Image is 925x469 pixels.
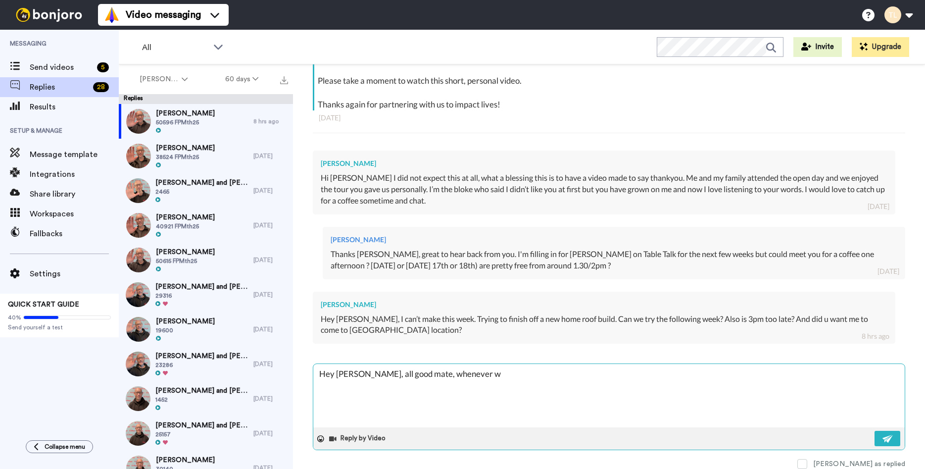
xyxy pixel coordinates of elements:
span: [PERSON_NAME] [156,143,215,153]
span: Integrations [30,168,119,180]
span: 40% [8,313,21,321]
div: [DATE] [253,325,288,333]
img: export.svg [280,76,288,84]
div: [DATE] [253,395,288,403]
span: Results [30,101,119,113]
span: [PERSON_NAME] and [PERSON_NAME] [155,178,248,188]
a: [PERSON_NAME] and [PERSON_NAME]23286[DATE] [119,347,293,381]
img: bj-logo-header-white.svg [12,8,86,22]
span: Replies [30,81,89,93]
span: [PERSON_NAME] and [PERSON_NAME] [155,351,248,361]
img: 8ea457a1-920c-47dd-8437-1f84323572aa-thumb.jpg [126,248,151,272]
a: [PERSON_NAME] and [PERSON_NAME]2465[DATE] [119,173,293,208]
div: Hi [PERSON_NAME] I did not expect this at all, what a blessing this is to have a video made to sa... [321,172,887,207]
div: [PERSON_NAME] as replied [813,459,905,469]
span: QUICK START GUIDE [8,301,79,308]
span: 50615 FPMth25 [156,257,215,265]
span: Share library [30,188,119,200]
span: Settings [30,268,119,280]
img: 67eaaa03-8391-4300-a044-b53d70590310-thumb.jpg [126,386,150,411]
img: 640a1cbc-31f4-4891-ba67-83b1976c4b32-thumb.jpg [126,317,151,342]
span: [PERSON_NAME] and [PERSON_NAME] [155,420,248,430]
textarea: Hey [PERSON_NAME], all good mate, whenever w [313,364,905,427]
a: [PERSON_NAME]50596 FPMth258 hrs ago [119,104,293,139]
span: Message template [30,149,119,160]
div: Thanks [PERSON_NAME], great to hear back from you. I'm filling in for [PERSON_NAME] on Table Talk... [331,249,897,271]
button: Export all results that match these filters now. [277,72,291,87]
a: [PERSON_NAME] and [PERSON_NAME]25157[DATE] [119,416,293,451]
button: [PERSON_NAME] [121,70,206,88]
span: Fallbacks [30,228,119,240]
div: [PERSON_NAME] [321,158,887,168]
span: [PERSON_NAME] [140,74,180,84]
div: [DATE] [253,187,288,195]
span: 50596 FPMth25 [156,118,215,126]
a: [PERSON_NAME]50615 FPMth25[DATE] [119,243,293,277]
div: 8 hrs ago [253,117,288,125]
div: [PERSON_NAME] [321,300,887,310]
span: Send videos [30,61,93,73]
img: 00fd8702-70f1-4904-90a2-4de5f43caa2d-thumb.jpg [126,144,151,168]
img: vm-color.svg [104,7,120,23]
div: [DATE] [253,291,288,299]
button: Upgrade [852,37,909,57]
button: Invite [793,37,842,57]
span: [PERSON_NAME] [156,212,215,222]
div: [PERSON_NAME] [331,235,897,245]
div: [DATE] [319,113,899,123]
a: [PERSON_NAME] and [PERSON_NAME]29316[DATE] [119,277,293,312]
span: [PERSON_NAME] [156,316,215,326]
span: [PERSON_NAME] and [PERSON_NAME] [155,282,248,292]
span: 1452 [155,396,248,404]
div: Hi [PERSON_NAME], Thank you for answering the call to become a Family Partner. Your regular suppo... [318,27,903,110]
span: Workspaces [30,208,119,220]
img: cad97315-8612-4700-a57c-6ed582392ec9-thumb.jpg [126,213,151,238]
img: 6fea4af1-0799-4bfc-9325-7444e934ab2b-thumb.jpg [126,352,150,376]
div: 8 hrs ago [862,331,889,341]
span: [PERSON_NAME] [156,247,215,257]
div: [DATE] [253,152,288,160]
span: All [142,42,208,53]
div: [DATE] [253,429,288,437]
img: send-white.svg [882,435,893,443]
img: 5cf3c04a-a0c8-49ca-a6d0-13430f245b70-thumb.jpg [126,109,151,134]
img: afef39e1-91c1-402c-b32a-8930c1ebfacc-thumb.jpg [126,178,150,203]
span: Video messaging [126,8,201,22]
div: 28 [93,82,109,92]
img: 014c5695-5418-4ecc-a43e-9dffb7c47511-thumb.jpg [126,421,150,446]
span: [PERSON_NAME] [156,455,215,465]
button: Collapse menu [26,440,93,453]
span: 2465 [155,188,248,196]
div: [DATE] [868,202,889,211]
span: 23286 [155,361,248,369]
div: 5 [97,62,109,72]
span: 19600 [156,326,215,334]
div: [DATE] [253,256,288,264]
button: 60 days [206,70,277,88]
div: Hey [PERSON_NAME], I can’t make this week. Trying to finish off a new home roof build. Can we try... [321,313,887,336]
span: 25157 [155,430,248,438]
button: Reply by Video [328,431,389,446]
span: [PERSON_NAME] [156,108,215,118]
div: [DATE] [253,360,288,368]
div: Replies [119,94,293,104]
span: 38524 FPMth25 [156,153,215,161]
img: fcb26f74-b81b-4c98-baca-5e6747a3f069-thumb.jpg [126,282,150,307]
a: [PERSON_NAME]40921 FPMth25[DATE] [119,208,293,243]
div: [DATE] [253,221,288,229]
a: [PERSON_NAME] and [PERSON_NAME]1452[DATE] [119,381,293,416]
span: Send yourself a test [8,323,111,331]
span: Collapse menu [45,443,85,451]
div: [DATE] [877,266,899,276]
a: [PERSON_NAME]38524 FPMth25[DATE] [119,139,293,173]
a: [PERSON_NAME]19600[DATE] [119,312,293,347]
span: [PERSON_NAME] and [PERSON_NAME] [155,386,248,396]
span: 40921 FPMth25 [156,222,215,230]
span: 29316 [155,292,248,300]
